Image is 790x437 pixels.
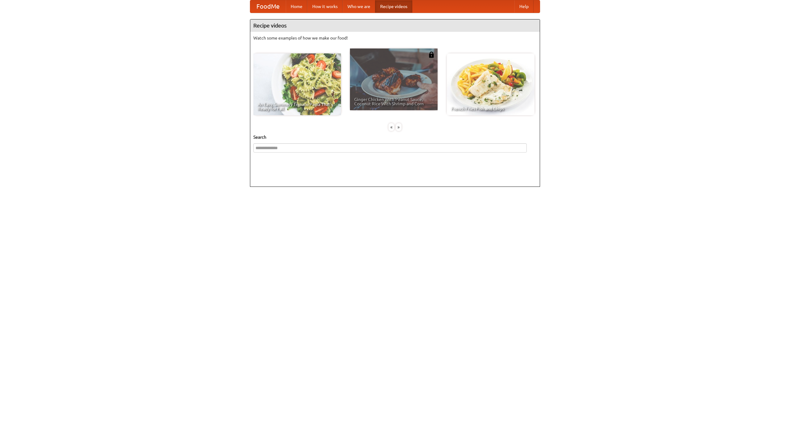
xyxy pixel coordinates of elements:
[258,102,337,111] span: An Easy, Summery Tomato Pasta That's Ready for Fall
[428,52,434,58] img: 483408.png
[253,35,537,41] p: Watch some examples of how we make our food!
[396,123,401,131] div: »
[343,0,375,13] a: Who we are
[253,53,341,115] a: An Easy, Summery Tomato Pasta That's Ready for Fall
[375,0,412,13] a: Recipe videos
[250,0,286,13] a: FoodMe
[451,107,530,111] span: French Fries Fish and Chips
[389,123,394,131] div: «
[447,53,534,115] a: French Fries Fish and Chips
[514,0,534,13] a: Help
[250,19,540,32] h4: Recipe videos
[286,0,307,13] a: Home
[307,0,343,13] a: How it works
[253,134,537,140] h5: Search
